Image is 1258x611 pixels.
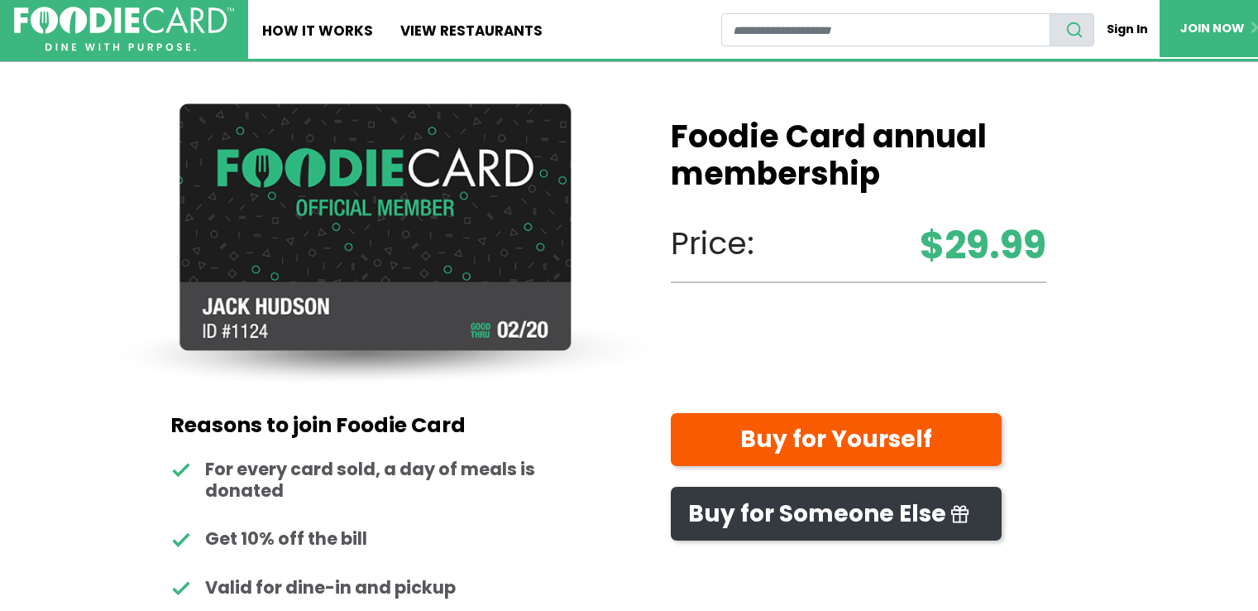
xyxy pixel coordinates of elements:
[671,118,1046,193] h1: Foodie Card annual membership
[721,13,1050,46] input: restaurant search
[1050,13,1094,46] button: search
[671,413,1002,466] a: Buy for Yourself
[671,220,1046,267] p: Price:
[170,413,560,438] h2: Reasons to join Foodie Card
[1094,13,1160,46] a: Sign In
[920,217,1046,274] strong: $29.99
[170,459,560,500] li: For every card sold, a day of meals is donated
[170,528,560,549] li: Get 10% off the bill
[14,7,234,51] img: FoodieCard; Eat, Drink, Save, Donate
[170,577,560,598] li: Valid for dine-in and pickup
[671,487,1002,540] a: Buy for Someone Else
